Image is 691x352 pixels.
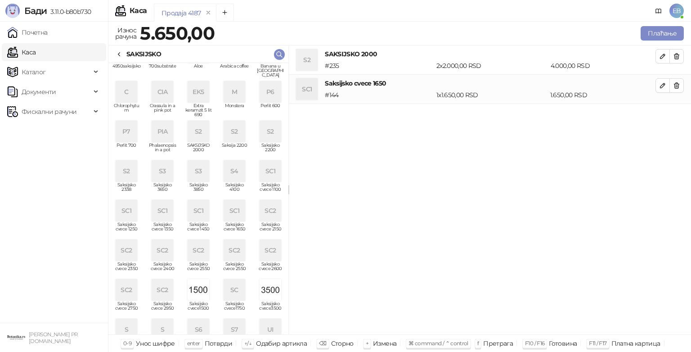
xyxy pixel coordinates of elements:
[116,239,137,261] div: SC2
[205,338,233,349] div: Потврди
[224,160,245,182] div: S4
[152,121,173,142] div: PIA
[22,103,76,121] span: Фискални рачуни
[184,104,213,117] span: Extra keramzit 5 lit 690
[319,340,326,347] span: ⌫
[29,331,78,344] small: [PERSON_NAME] PR [DOMAIN_NAME]
[323,90,435,100] div: # 144
[152,239,173,261] div: SC2
[188,279,209,301] img: Slika
[224,279,245,301] div: SC
[112,183,141,196] span: Saksijsko 2338
[188,160,209,182] div: S3
[260,160,281,182] div: SC1
[651,4,666,18] a: Документација
[256,302,285,315] span: Saksijsko cvece3500
[152,160,173,182] div: S3
[611,338,660,349] div: Платна картица
[113,24,138,42] div: Износ рачуна
[22,63,46,81] span: Каталог
[260,121,281,142] div: S2
[260,319,281,340] div: UI
[188,121,209,142] div: S2
[116,121,137,142] div: P7
[256,143,285,157] span: Saksijsko 2200
[435,61,549,71] div: 2 x 2.000,00 RSD
[366,340,368,347] span: +
[220,104,249,117] span: Monstera
[22,83,56,101] span: Документи
[260,200,281,221] div: SC2
[260,279,281,301] img: Slika
[325,49,655,59] h4: SAKSIJSKO 2000
[184,183,213,196] span: Saksijsko 3850
[220,143,249,157] span: Saksija 2200
[220,183,249,196] span: Saksijsko 4100
[408,340,468,347] span: ⌘ command / ⌃ control
[256,262,285,275] span: Saksijsko cvece 2600
[187,340,200,347] span: enter
[323,61,435,71] div: # 235
[224,81,245,103] div: M
[220,262,249,275] span: Saksijsko cvece 2550
[148,64,177,77] span: 700substrate
[483,338,513,349] div: Претрага
[162,8,201,18] div: Продаја 4187
[256,64,285,77] span: Banana u [GEOGRAPHIC_DATA]
[148,104,177,117] span: Crassula in a pink pot
[152,81,173,103] div: CIA
[112,143,141,157] span: Perlit 700
[331,338,354,349] div: Сторно
[477,340,479,347] span: f
[296,49,318,71] div: S2
[202,9,214,17] button: remove
[224,239,245,261] div: SC2
[373,338,396,349] div: Измена
[216,4,234,22] button: Add tab
[112,302,141,315] span: Saksijsko cvece 2750
[116,160,137,182] div: S2
[296,78,318,100] div: SC1
[260,239,281,261] div: SC2
[435,90,548,100] div: 1 x 1.650,00 RSD
[260,81,281,103] div: P6
[188,200,209,221] div: SC1
[184,302,213,315] span: Saksijsko cvece1500
[325,78,655,88] h4: Saksijsko cvece 1650
[116,319,137,340] div: S
[24,5,47,16] span: Бади
[152,200,173,221] div: SC1
[549,338,577,349] div: Готовина
[188,239,209,261] div: SC2
[184,262,213,275] span: Saksijsko cvece 2550
[7,43,36,61] a: Каса
[47,8,91,16] span: 3.11.0-b80b730
[256,183,285,196] span: Saksijsko cvece 1100
[188,81,209,103] div: EK5
[116,279,137,301] div: SC2
[256,338,307,349] div: Одабир артикла
[123,340,131,347] span: 0-9
[256,222,285,236] span: Saksijsko cvece 2150
[184,64,213,77] span: Aloe
[148,262,177,275] span: Saksijsko cvece 2400
[140,22,215,44] strong: 5.650,00
[112,262,141,275] span: Saksijsko cvece 2350
[116,200,137,221] div: SC1
[224,121,245,142] div: S2
[220,302,249,315] span: Saksijsko cvece1750
[256,104,285,117] span: Perlit 600
[589,340,606,347] span: F11 / F17
[112,64,141,77] span: 4950saksijsko
[244,340,251,347] span: ↑/↓
[188,319,209,340] div: S6
[148,143,177,157] span: Phalaenopsis in a pot
[152,279,173,301] div: SC2
[220,64,249,77] span: Arabica coffee
[549,61,657,71] div: 4.000,00 RSD
[224,200,245,221] div: SC1
[136,338,175,349] div: Унос шифре
[148,183,177,196] span: Saksijsko 3650
[220,222,249,236] span: Saksijsko cvece 1650
[525,340,544,347] span: F10 / F16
